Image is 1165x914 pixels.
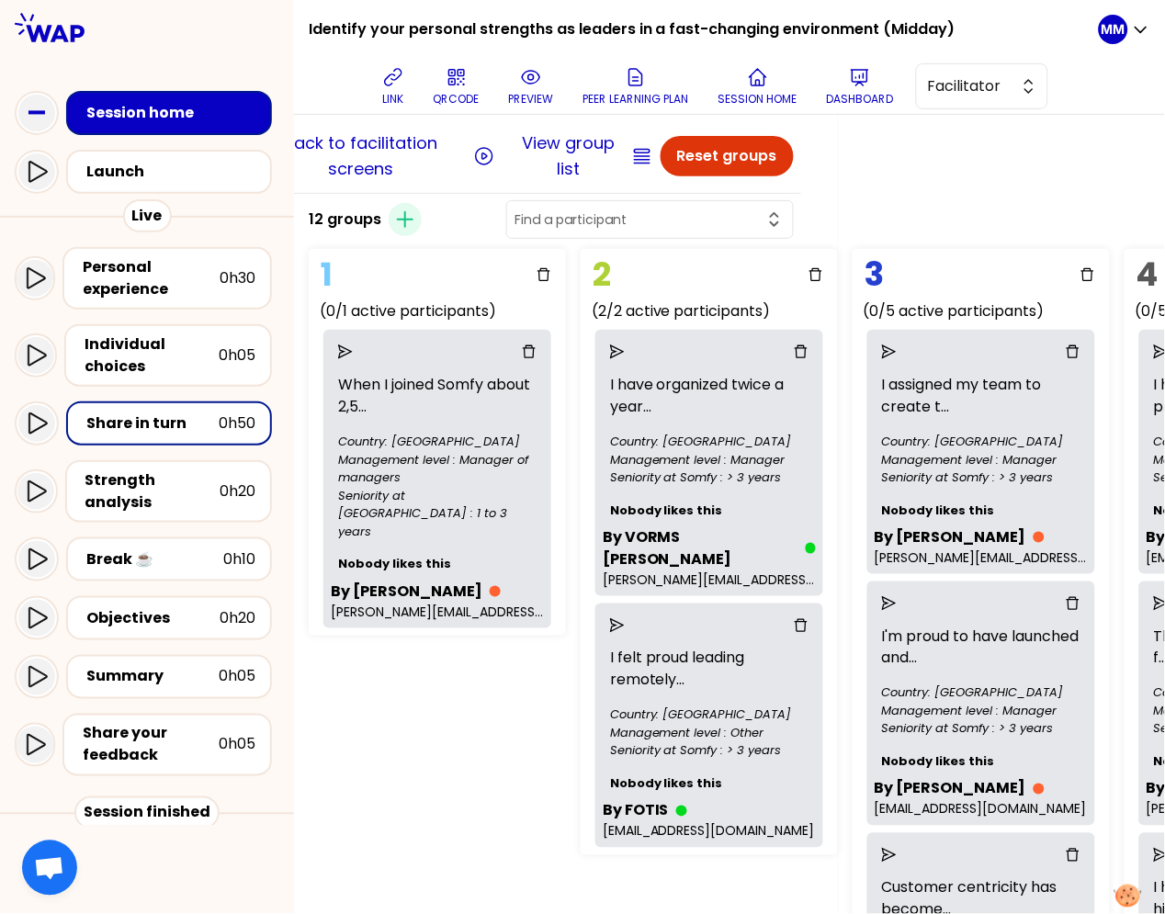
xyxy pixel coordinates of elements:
div: Seniority at Somfy : > 3 years [610,742,809,761]
div: Session finished [74,796,220,829]
p: [EMAIL_ADDRESS][DOMAIN_NAME] [603,822,816,841]
div: Session home [86,102,263,124]
span: send [882,848,897,863]
div: Break ☕️ [86,548,223,570]
span: delete [522,344,537,359]
span: send [882,596,897,611]
p: Nobody likes this [875,746,1088,779]
div: Seniority at Somfy : > 3 years [610,468,809,487]
div: Share in turn [86,412,219,434]
div: 0h50 [219,412,255,434]
div: Management level : Manager of managers [338,451,537,487]
button: Session home [711,59,805,114]
button: Reset groups [661,136,794,176]
div: Management level : Other [610,725,809,743]
p: By VORMS [PERSON_NAME] [603,526,798,570]
span: delete [1080,267,1095,282]
button: Dashboard [820,59,901,114]
button: QRCODE [426,59,487,114]
h4: (2/2 active participants) [592,300,838,322]
div: 0h30 [220,267,255,289]
h3: 12 groups [309,209,381,231]
div: 0h05 [219,734,255,756]
p: By [PERSON_NAME] [331,581,482,603]
span: 2 [588,246,616,302]
span: delete [1066,344,1080,359]
p: By FOTIS [603,800,669,822]
div: 0h20 [220,480,255,502]
p: By [PERSON_NAME] [875,526,1026,548]
div: Objectives [86,607,220,629]
p: [PERSON_NAME][EMAIL_ADDRESS][PERSON_NAME][DOMAIN_NAME] [875,548,1088,567]
div: Management level : Manager [610,451,809,469]
div: Seniority at Somfy : > 3 years [882,720,1080,739]
button: Back to facilitation screens [252,130,469,182]
div: Country: [GEOGRAPHIC_DATA] [610,706,809,725]
div: Country: [GEOGRAPHIC_DATA] [882,684,1080,703]
span: delete [794,344,809,359]
p: Peer learning plan [583,92,689,107]
div: Management level : Manager [882,703,1080,721]
div: Personal experience [83,256,220,300]
span: 1 [316,246,337,302]
p: I have organized twice a year ... [603,367,816,425]
p: Session home [718,92,797,107]
div: Summary [86,666,219,688]
span: delete [1066,596,1080,611]
p: I'm proud to have launched and ... [875,618,1088,677]
p: [EMAIL_ADDRESS][DOMAIN_NAME] [875,800,1088,818]
div: Country: [GEOGRAPHIC_DATA] [610,433,809,451]
p: By [PERSON_NAME] [875,778,1026,800]
button: MM [1099,15,1150,44]
div: 0h20 [220,607,255,629]
h4: (0/5 active participants) [864,300,1110,322]
p: [PERSON_NAME][EMAIL_ADDRESS][DOMAIN_NAME] [331,603,544,621]
div: 0h05 [219,344,255,367]
span: 3 [860,246,889,302]
span: send [610,344,625,359]
p: I assigned my team to create t ... [875,367,1088,425]
div: Individual choices [85,333,219,378]
p: Nobody likes this [603,494,816,527]
span: send [882,344,897,359]
h4: (0/1 active participants) [320,300,566,322]
div: Country: [GEOGRAPHIC_DATA] [882,433,1080,451]
button: Peer learning plan [576,59,696,114]
button: Facilitator [916,63,1048,109]
span: Facilitator [928,75,1011,97]
p: QRCODE [434,92,480,107]
p: [PERSON_NAME][EMAIL_ADDRESS][DOMAIN_NAME] [603,570,816,589]
p: MM [1102,20,1125,39]
div: Seniority at [GEOGRAPHIC_DATA] : 1 to 3 years [338,487,537,541]
div: Share your feedback [83,723,219,767]
div: Launch [86,161,263,183]
span: send [338,344,353,359]
div: Ouvrir le chat [22,841,77,896]
p: I felt proud leading remotely ... [603,640,816,699]
p: link [382,92,403,107]
p: preview [509,92,554,107]
span: delete [1066,848,1080,863]
input: Find a participant [515,210,763,229]
button: View group list [510,130,628,182]
span: delete [809,267,823,282]
div: Management level : Manager [882,451,1080,469]
button: preview [502,59,561,114]
div: Strength analysis [85,469,220,513]
div: Country: [GEOGRAPHIC_DATA] [338,433,537,451]
p: Nobody likes this [331,547,544,581]
div: Seniority at Somfy : > 3 years [882,468,1080,487]
span: send [610,618,625,633]
p: Nobody likes this [875,494,1088,527]
span: delete [537,267,551,282]
div: 0h10 [223,548,255,570]
div: Live [123,199,172,232]
span: delete [794,618,809,633]
button: link [375,59,412,114]
p: Nobody likes this [603,768,816,801]
div: 0h05 [219,666,255,688]
p: When I joined Somfy about 2,5 ... [331,367,544,425]
span: 4 [1132,246,1163,302]
p: Dashboard [827,92,894,107]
